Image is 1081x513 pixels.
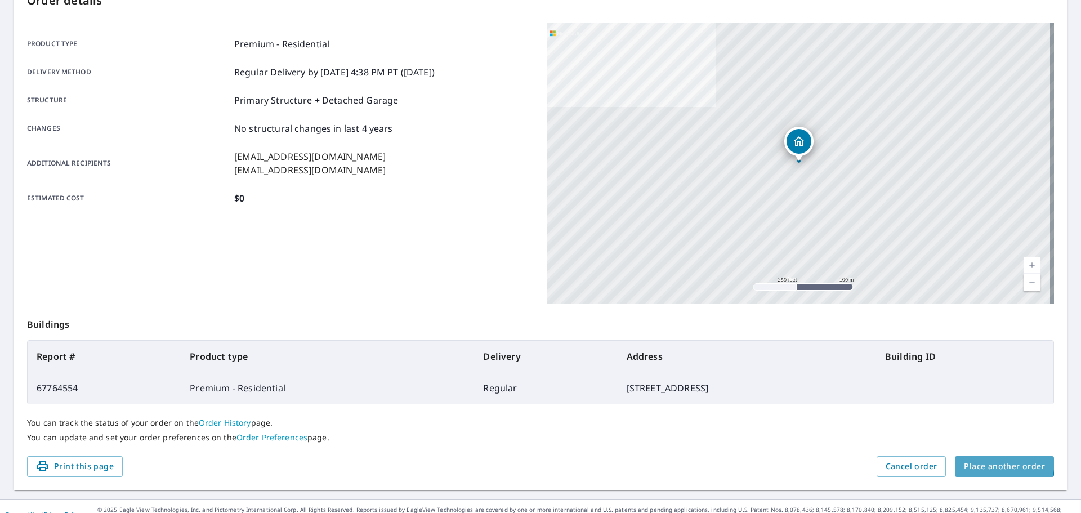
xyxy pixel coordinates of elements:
a: Current Level 17, Zoom In [1024,257,1040,274]
td: Premium - Residential [181,372,474,404]
p: Product type [27,37,230,51]
button: Place another order [955,456,1054,477]
p: You can track the status of your order on the page. [27,418,1054,428]
p: Changes [27,122,230,135]
button: Cancel order [877,456,946,477]
th: Address [618,341,876,372]
th: Building ID [876,341,1053,372]
p: Additional recipients [27,150,230,177]
th: Delivery [474,341,617,372]
p: You can update and set your order preferences on the page. [27,432,1054,443]
th: Product type [181,341,474,372]
div: Dropped pin, building 1, Residential property, 3803 Brook Shadows Ct Arlington, TX 76016 [784,127,814,162]
p: $0 [234,191,244,205]
a: Order History [199,417,251,428]
a: Current Level 17, Zoom Out [1024,274,1040,291]
td: Regular [474,372,617,404]
p: [EMAIL_ADDRESS][DOMAIN_NAME] [234,163,386,177]
p: [EMAIL_ADDRESS][DOMAIN_NAME] [234,150,386,163]
button: Print this page [27,456,123,477]
span: Print this page [36,460,114,474]
p: Estimated cost [27,191,230,205]
p: Primary Structure + Detached Garage [234,93,398,107]
td: [STREET_ADDRESS] [618,372,876,404]
p: Regular Delivery by [DATE] 4:38 PM PT ([DATE]) [234,65,435,79]
span: Place another order [964,460,1045,474]
span: Cancel order [886,460,937,474]
p: Delivery method [27,65,230,79]
p: Structure [27,93,230,107]
p: Premium - Residential [234,37,329,51]
a: Order Preferences [236,432,307,443]
th: Report # [28,341,181,372]
p: No structural changes in last 4 years [234,122,393,135]
p: Buildings [27,304,1054,340]
td: 67764554 [28,372,181,404]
